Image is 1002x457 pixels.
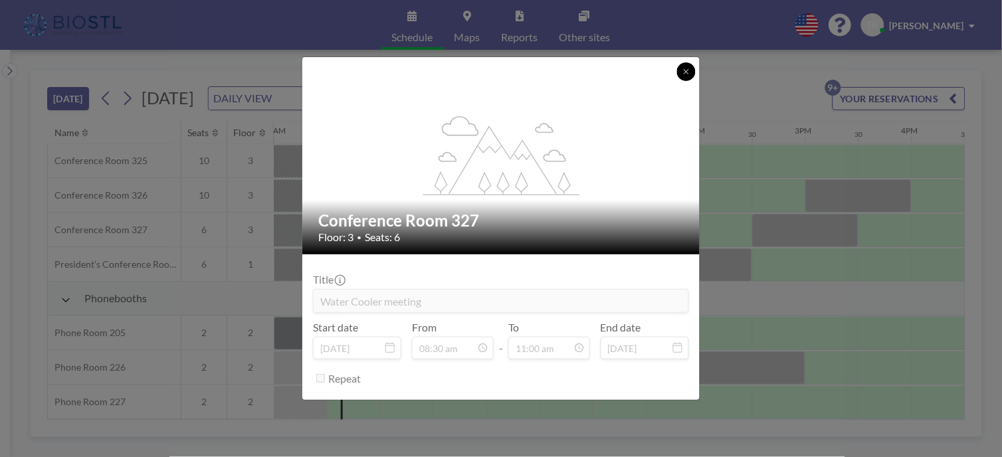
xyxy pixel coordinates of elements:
h2: Conference Room 327 [318,211,685,230]
span: • [357,232,361,242]
span: - [499,325,503,355]
label: From [412,321,437,334]
span: Floor: 3 [318,230,353,244]
input: (No title) [314,290,688,312]
label: To [508,321,519,334]
label: Repeat [328,372,361,385]
label: Title [313,273,344,286]
label: Start date [313,321,358,334]
span: Seats: 6 [365,230,400,244]
g: flex-grow: 1.2; [423,115,580,195]
label: End date [601,321,641,334]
